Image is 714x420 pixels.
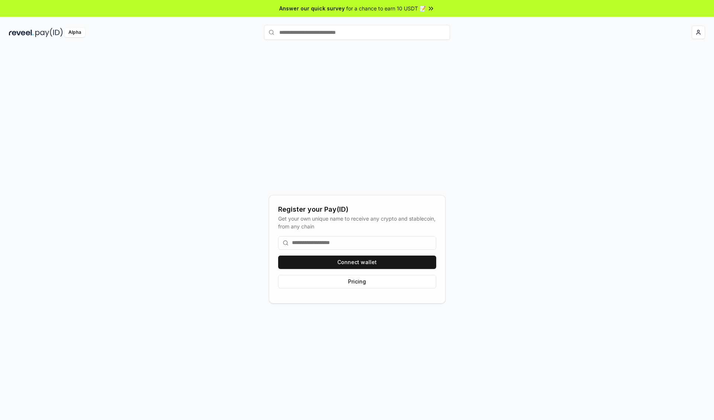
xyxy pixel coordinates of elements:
button: Connect wallet [278,256,436,269]
img: pay_id [35,28,63,37]
div: Alpha [64,28,85,37]
div: Get your own unique name to receive any crypto and stablecoin, from any chain [278,215,436,230]
div: Register your Pay(ID) [278,204,436,215]
span: Answer our quick survey [279,4,345,12]
button: Pricing [278,275,436,288]
img: reveel_dark [9,28,34,37]
span: for a chance to earn 10 USDT 📝 [346,4,426,12]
